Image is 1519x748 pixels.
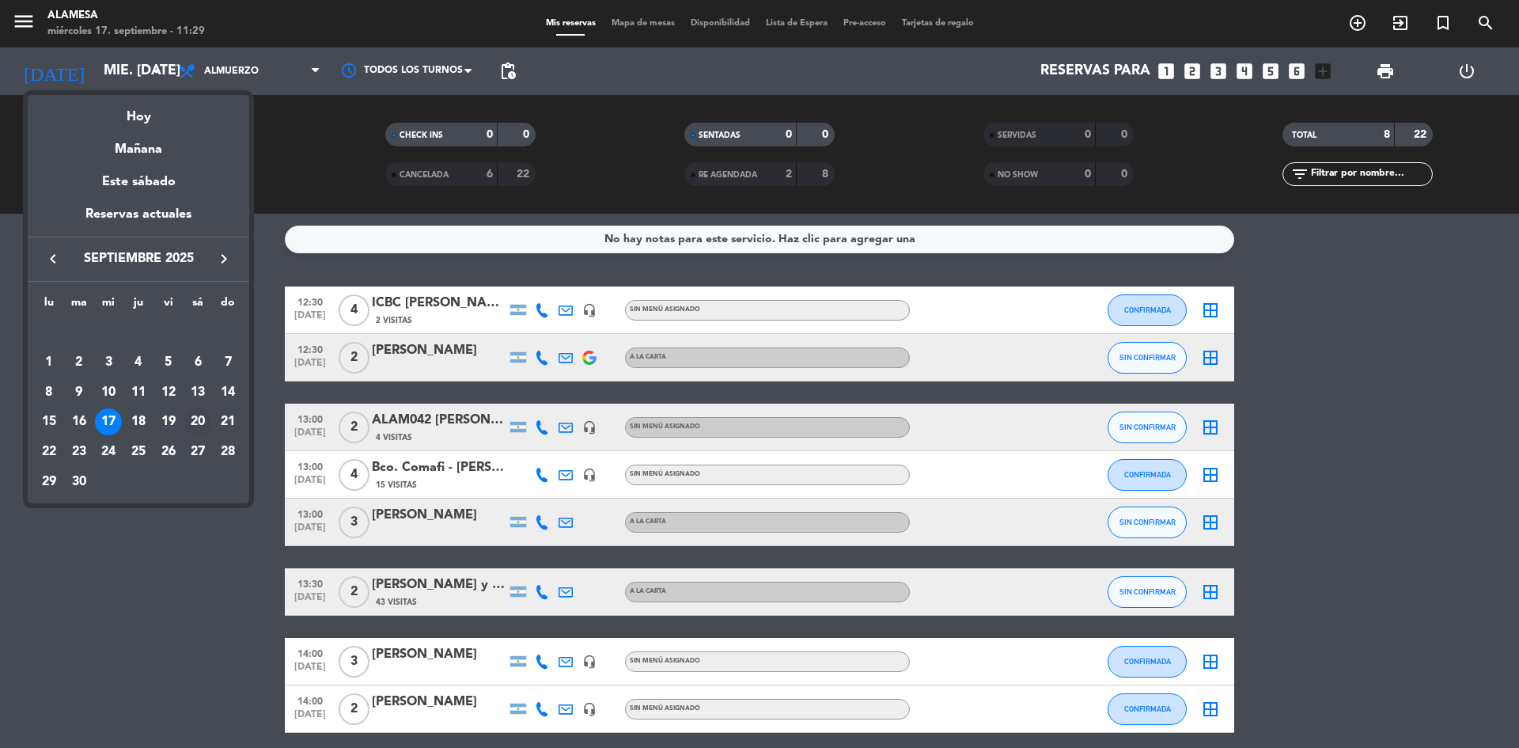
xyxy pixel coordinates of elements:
[153,294,184,318] th: viernes
[93,437,123,467] td: 24 de septiembre de 2025
[213,347,243,378] td: 7 de septiembre de 2025
[213,378,243,408] td: 14 de septiembre de 2025
[153,437,184,467] td: 26 de septiembre de 2025
[184,408,211,435] div: 20
[123,347,153,378] td: 4 de septiembre de 2025
[184,294,214,318] th: sábado
[36,349,63,376] div: 1
[213,294,243,318] th: domingo
[28,204,249,237] div: Reservas actuales
[123,294,153,318] th: jueves
[155,349,182,376] div: 5
[95,349,122,376] div: 3
[155,408,182,435] div: 19
[34,317,243,347] td: SEP.
[64,347,94,378] td: 2 de septiembre de 2025
[34,294,64,318] th: lunes
[153,407,184,437] td: 19 de septiembre de 2025
[64,378,94,408] td: 9 de septiembre de 2025
[64,294,94,318] th: martes
[184,437,214,467] td: 27 de septiembre de 2025
[184,347,214,378] td: 6 de septiembre de 2025
[64,407,94,437] td: 16 de septiembre de 2025
[125,349,152,376] div: 4
[64,467,94,497] td: 30 de septiembre de 2025
[66,469,93,496] div: 30
[36,408,63,435] div: 15
[39,249,67,269] button: keyboard_arrow_left
[213,437,243,467] td: 28 de septiembre de 2025
[36,439,63,465] div: 22
[64,437,94,467] td: 23 de septiembre de 2025
[95,408,122,435] div: 17
[66,439,93,465] div: 23
[34,437,64,467] td: 22 de septiembre de 2025
[213,407,243,437] td: 21 de septiembre de 2025
[34,347,64,378] td: 1 de septiembre de 2025
[34,407,64,437] td: 15 de septiembre de 2025
[153,347,184,378] td: 5 de septiembre de 2025
[153,378,184,408] td: 12 de septiembre de 2025
[214,408,241,435] div: 21
[93,347,123,378] td: 3 de septiembre de 2025
[93,407,123,437] td: 17 de septiembre de 2025
[125,379,152,406] div: 11
[123,407,153,437] td: 18 de septiembre de 2025
[184,378,214,408] td: 13 de septiembre de 2025
[214,349,241,376] div: 7
[34,378,64,408] td: 8 de septiembre de 2025
[66,408,93,435] div: 16
[93,294,123,318] th: miércoles
[184,407,214,437] td: 20 de septiembre de 2025
[34,467,64,497] td: 29 de septiembre de 2025
[28,160,249,204] div: Este sábado
[28,95,249,127] div: Hoy
[214,439,241,465] div: 28
[123,437,153,467] td: 25 de septiembre de 2025
[93,378,123,408] td: 10 de septiembre de 2025
[210,249,238,269] button: keyboard_arrow_right
[95,439,122,465] div: 24
[184,379,211,406] div: 13
[184,439,211,465] div: 27
[36,469,63,496] div: 29
[44,249,63,268] i: keyboard_arrow_left
[123,378,153,408] td: 11 de septiembre de 2025
[66,379,93,406] div: 9
[36,379,63,406] div: 8
[28,127,249,160] div: Mañana
[155,379,182,406] div: 12
[214,379,241,406] div: 14
[125,408,152,435] div: 18
[67,249,210,269] span: septiembre 2025
[214,249,233,268] i: keyboard_arrow_right
[155,439,182,465] div: 26
[66,349,93,376] div: 2
[125,439,152,465] div: 25
[184,349,211,376] div: 6
[95,379,122,406] div: 10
